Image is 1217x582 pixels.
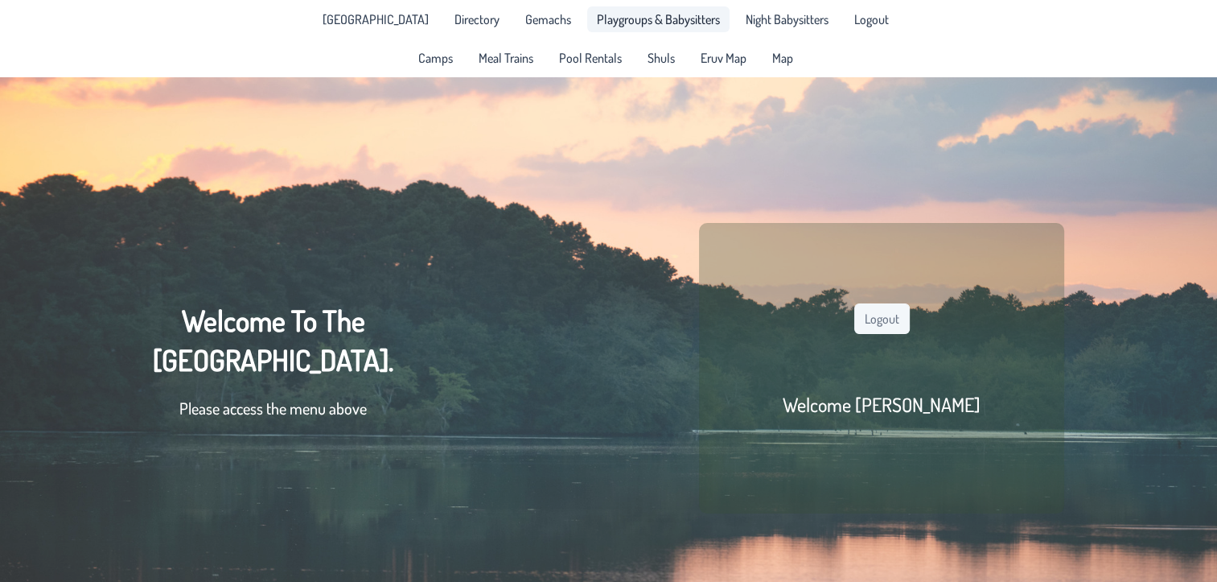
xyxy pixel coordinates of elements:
button: Logout [854,303,910,334]
span: Meal Trains [479,52,533,64]
span: Shuls [648,52,675,64]
div: Welcome To The [GEOGRAPHIC_DATA]. [153,301,393,436]
span: Map [772,52,793,64]
h2: Welcome [PERSON_NAME] [783,392,981,417]
a: Directory [445,6,509,32]
span: Pool Rentals [559,52,622,64]
span: [GEOGRAPHIC_DATA] [323,13,429,26]
a: Camps [409,45,463,71]
a: Night Babysitters [736,6,838,32]
a: Map [763,45,803,71]
a: [GEOGRAPHIC_DATA] [313,6,438,32]
li: Logout [845,6,898,32]
span: Camps [418,52,453,64]
p: Please access the menu above [153,396,393,420]
a: Shuls [638,45,685,71]
a: Pool Rentals [549,45,631,71]
span: Gemachs [525,13,571,26]
a: Meal Trains [469,45,543,71]
span: Night Babysitters [746,13,828,26]
span: Playgroups & Babysitters [597,13,720,26]
span: Logout [854,13,889,26]
a: Gemachs [516,6,581,32]
li: Pine Lake Park [313,6,438,32]
span: Eruv Map [701,52,746,64]
span: Directory [454,13,500,26]
a: Eruv Map [691,45,756,71]
a: Playgroups & Babysitters [587,6,730,32]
